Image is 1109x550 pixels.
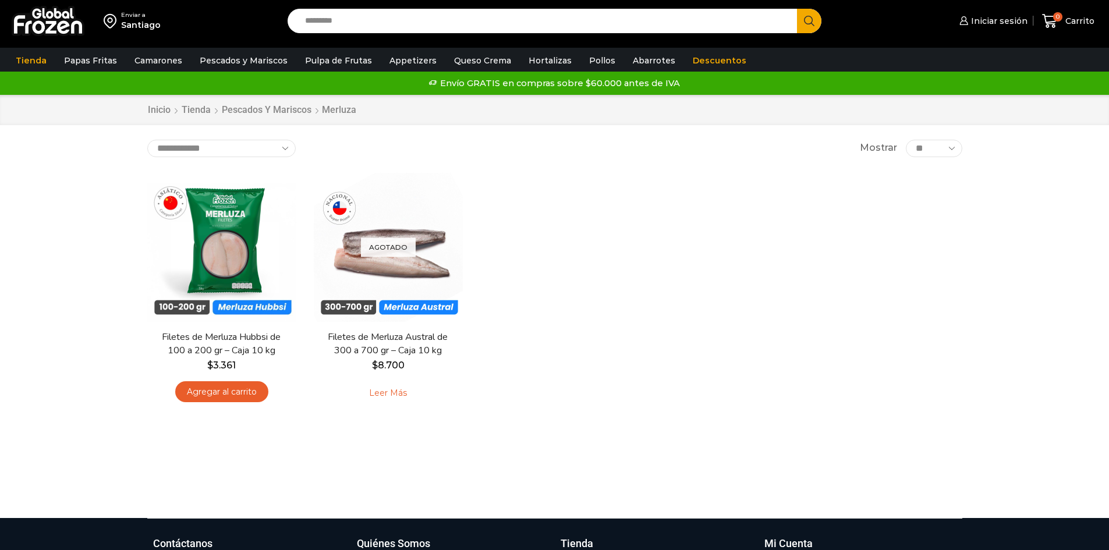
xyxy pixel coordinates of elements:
[448,49,517,72] a: Queso Crema
[351,381,425,406] a: Leé más sobre “Filetes de Merluza Austral de 300 a 700 gr - Caja 10 kg”
[154,331,288,357] a: Filetes de Merluza Hubbsi de 100 a 200 gr – Caja 10 kg
[299,49,378,72] a: Pulpa de Frutas
[361,237,416,257] p: Agotado
[147,140,296,157] select: Pedido de la tienda
[121,11,161,19] div: Enviar a
[372,360,378,371] span: $
[372,360,405,371] bdi: 8.700
[10,49,52,72] a: Tienda
[1062,15,1094,27] span: Carrito
[147,104,171,117] a: Inicio
[207,360,236,371] bdi: 3.361
[207,360,213,371] span: $
[968,15,1027,27] span: Iniciar sesión
[384,49,442,72] a: Appetizers
[181,104,211,117] a: Tienda
[956,9,1027,33] a: Iniciar sesión
[147,104,356,117] nav: Breadcrumb
[687,49,752,72] a: Descuentos
[129,49,188,72] a: Camarones
[194,49,293,72] a: Pescados y Mariscos
[860,141,897,155] span: Mostrar
[797,9,821,33] button: Search button
[175,381,268,403] a: Agregar al carrito: “Filetes de Merluza Hubbsi de 100 a 200 gr – Caja 10 kg”
[104,11,121,31] img: address-field-icon.svg
[221,104,312,117] a: Pescados y Mariscos
[121,19,161,31] div: Santiago
[1039,8,1097,35] a: 0 Carrito
[583,49,621,72] a: Pollos
[58,49,123,72] a: Papas Fritas
[523,49,577,72] a: Hortalizas
[321,331,455,357] a: Filetes de Merluza Austral de 300 a 700 gr – Caja 10 kg
[322,104,356,115] h1: Merluza
[627,49,681,72] a: Abarrotes
[1053,12,1062,22] span: 0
